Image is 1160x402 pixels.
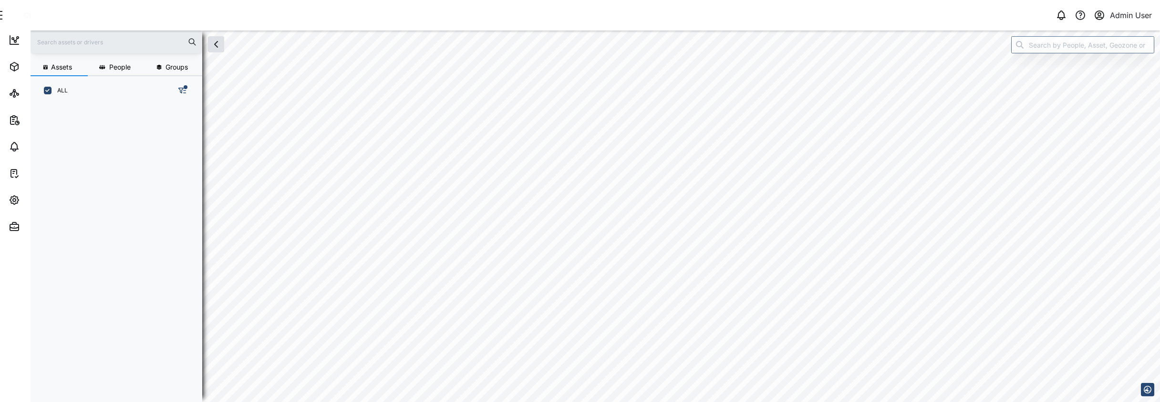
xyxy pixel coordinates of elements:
div: Close [24,10,42,20]
div: Assets [25,61,54,72]
div: Admin User [1110,10,1152,21]
div: Alarms [25,141,54,152]
span: People [109,64,131,70]
button: Admin User [1093,9,1152,22]
div: Sites [25,88,48,99]
div: Tasks [25,168,51,179]
div: Admin [25,221,53,232]
span: Assets [51,64,72,70]
div: Reports [25,115,57,125]
div: grid [38,102,202,394]
canvas: Map [31,30,1160,402]
label: ALL [52,87,68,94]
input: Search assets or drivers [36,35,197,49]
input: Search by People, Asset, Geozone or Place [1011,36,1154,53]
div: Dashboard [25,35,68,45]
div: Settings [25,195,59,205]
span: Groups [166,64,188,70]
